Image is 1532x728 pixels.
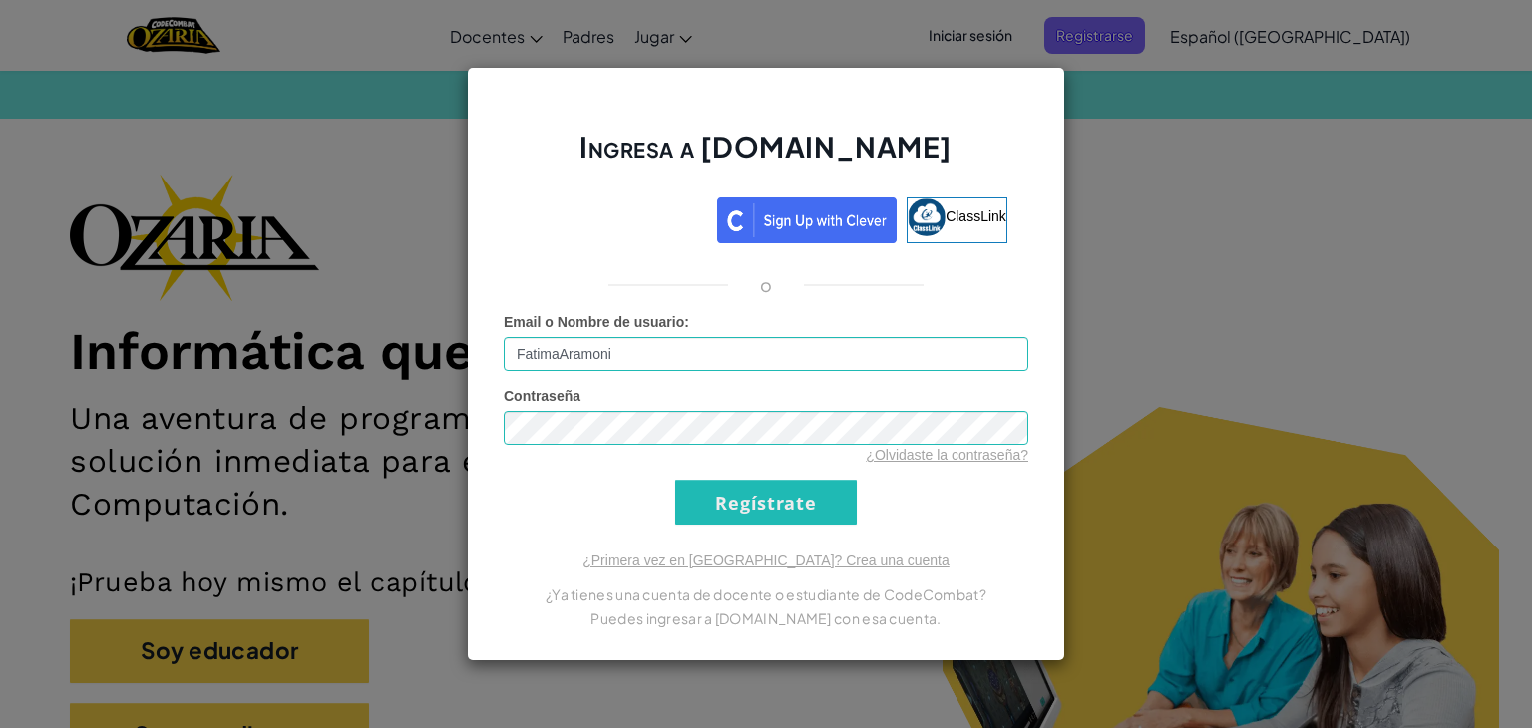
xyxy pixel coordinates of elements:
[760,273,772,297] p: o
[946,208,1006,224] span: ClassLink
[504,312,689,332] label: :
[866,447,1028,463] a: ¿Olvidaste la contraseña?
[582,552,950,568] a: ¿Primera vez en [GEOGRAPHIC_DATA]? Crea una cuenta
[504,582,1028,606] p: ¿Ya tienes una cuenta de docente o estudiante de CodeCombat?
[504,314,684,330] span: Email o Nombre de usuario
[504,606,1028,630] p: Puedes ingresar a [DOMAIN_NAME] con esa cuenta.
[504,128,1028,185] h2: Ingresa a [DOMAIN_NAME]
[908,198,946,236] img: classlink-logo-small.png
[504,388,580,404] span: Contraseña
[515,195,717,239] iframe: Botón de Acceder con Google
[675,480,857,525] input: Regístrate
[717,197,897,243] img: clever_sso_button@2x.png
